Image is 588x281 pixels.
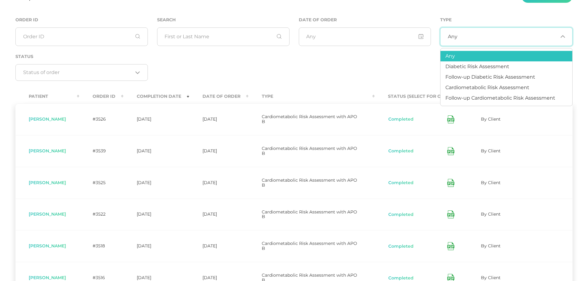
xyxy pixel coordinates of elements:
span: Cardiometabolic Risk Assessment with APO B [262,177,357,188]
span: By Client [481,243,501,249]
th: Status (Select for Options) : activate to sort column ascending [375,89,468,103]
span: [PERSON_NAME] [29,180,66,185]
span: [PERSON_NAME] [29,243,66,249]
td: #3525 [79,167,123,199]
button: Completed [388,116,414,122]
td: [DATE] [189,167,248,199]
td: [DATE] [189,135,248,167]
span: [PERSON_NAME] [29,116,66,122]
label: Status [15,54,33,59]
label: Date of Order [299,17,337,23]
span: Follow-up Diabetic Risk Assessment [445,74,535,80]
th: Order ID : activate to sort column ascending [79,89,123,103]
td: #3539 [79,135,123,167]
span: Cardiometabolic Risk Assessment [445,85,529,90]
span: Follow-up Cardiometabolic Risk Assessment [445,95,555,101]
span: Cardiometabolic Risk Assessment with APO B [262,114,357,124]
td: [DATE] [123,199,189,230]
span: By Client [481,211,501,217]
td: [DATE] [123,103,189,135]
td: [DATE] [189,230,248,262]
span: Cardiometabolic Risk Assessment with APO B [262,146,357,156]
td: [DATE] [123,230,189,262]
input: Search for option [457,34,558,40]
span: Cardiometabolic Risk Assessment with APO B [262,241,357,251]
th: Date Of Order : activate to sort column ascending [189,89,248,103]
div: Search for option [440,27,573,46]
button: Completed [388,180,414,186]
button: Completed [388,148,414,154]
td: #3526 [79,103,123,135]
span: [PERSON_NAME] [29,148,66,154]
td: [DATE] [123,167,189,199]
td: [DATE] [189,103,248,135]
td: #3518 [79,230,123,262]
input: First or Last Name [157,27,290,46]
span: Any [445,53,455,59]
span: Cardiometabolic Risk Assessment with APO B [262,209,357,220]
input: Any [299,27,431,46]
span: [PERSON_NAME] [29,275,66,280]
span: Diabetic Risk Assessment [445,64,509,69]
input: Order ID [15,27,148,46]
td: [DATE] [189,199,248,230]
span: Any [448,34,457,40]
td: [DATE] [123,135,189,167]
label: Order ID [15,17,38,23]
td: #3522 [79,199,123,230]
th: Type : activate to sort column ascending [248,89,375,103]
input: Search for option [23,69,133,76]
button: Completed [388,243,414,250]
div: Search for option [15,64,148,81]
span: By Client [481,148,501,154]
th: Patient : activate to sort column ascending [15,89,79,103]
label: Type [440,17,452,23]
span: By Client [481,275,501,280]
span: By Client [481,180,501,185]
span: By Client [481,116,501,122]
label: Search [157,17,176,23]
span: [PERSON_NAME] [29,211,66,217]
th: Completion Date : activate to sort column ascending [123,89,189,103]
button: Completed [388,212,414,218]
